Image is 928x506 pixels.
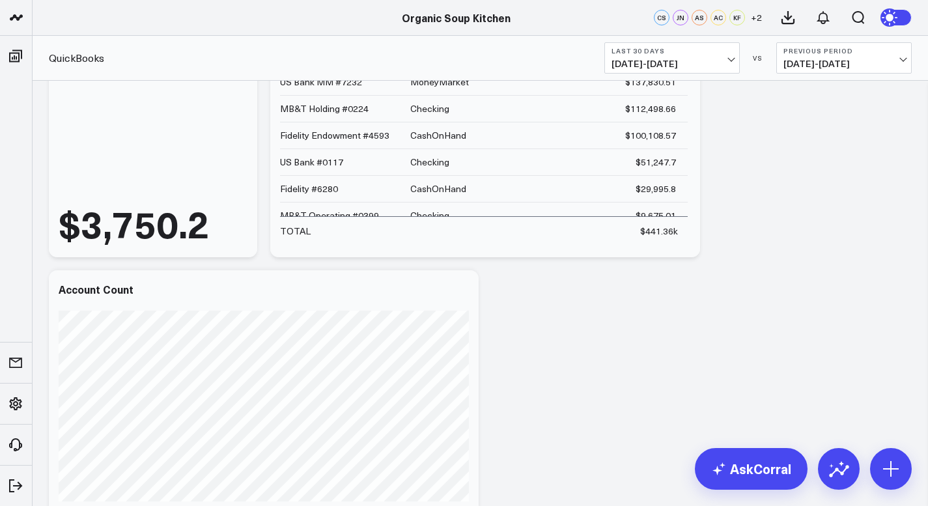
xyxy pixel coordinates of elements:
span: [DATE] - [DATE] [612,59,733,69]
button: +2 [748,10,764,25]
b: Previous Period [783,47,905,55]
div: Account Count [59,282,134,296]
a: AskCorral [695,448,808,490]
div: $51,247.7 [636,156,676,169]
div: $441.36k [640,225,678,238]
span: [DATE] - [DATE] [783,59,905,69]
div: AC [710,10,726,25]
div: JN [673,10,688,25]
div: $29,995.8 [636,182,676,195]
div: Fidelity #6280 [280,182,338,195]
div: US Bank #0117 [280,156,343,169]
div: TOTAL [280,225,311,238]
a: Organic Soup Kitchen [402,10,511,25]
div: AS [692,10,707,25]
div: CS [654,10,669,25]
div: VS [746,54,770,62]
button: Previous Period[DATE]-[DATE] [776,42,912,74]
div: Checking [410,156,449,169]
div: US Bank MM #7232 [280,76,362,89]
div: MoneyMarket [410,76,469,89]
div: MB&T Holding #0224 [280,102,369,115]
span: + 2 [751,13,762,22]
div: $3,750.2 [59,204,210,241]
button: Last 30 Days[DATE]-[DATE] [604,42,740,74]
div: CashOnHand [410,182,466,195]
div: $137,830.51 [625,76,676,89]
div: Checking [410,209,449,222]
a: QuickBooks [49,51,104,65]
div: $9,675.01 [636,209,676,222]
div: Checking [410,102,449,115]
b: Last 30 Days [612,47,733,55]
div: Fidelity Endowment #4593 [280,129,389,142]
div: CashOnHand [410,129,466,142]
div: MB&T Operating #0399 [280,209,379,222]
div: $100,108.57 [625,129,676,142]
div: KF [729,10,745,25]
div: $112,498.66 [625,102,676,115]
